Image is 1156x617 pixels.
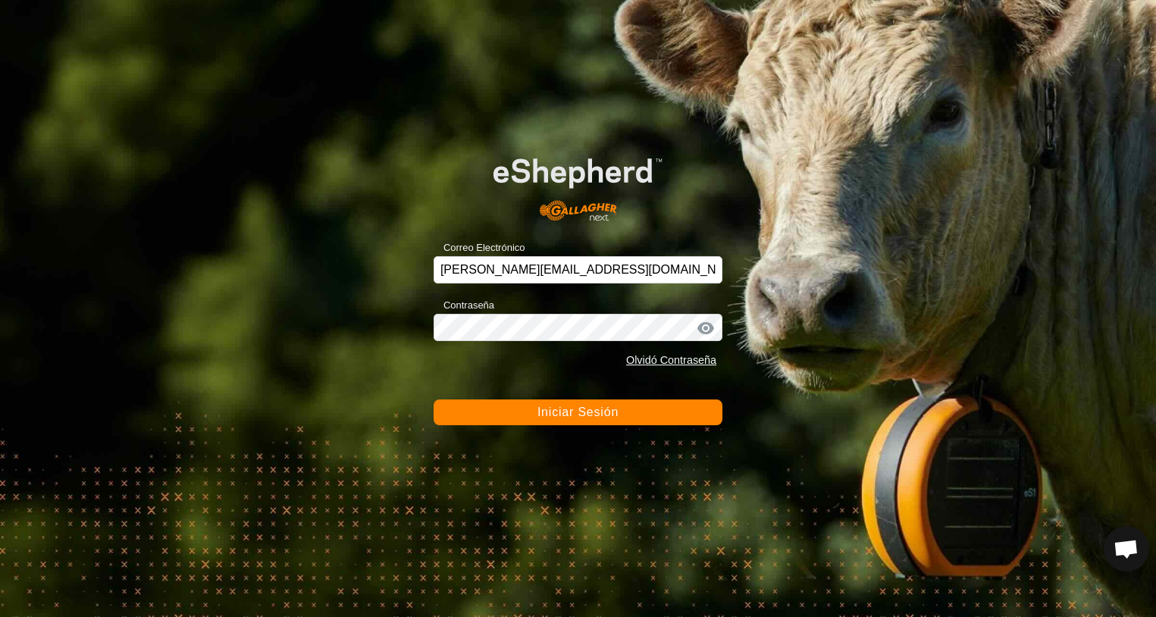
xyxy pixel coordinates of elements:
[434,399,722,425] button: Iniciar Sesión
[434,240,525,255] label: Correo Electrónico
[626,354,716,366] a: Olvidó Contraseña
[462,134,694,233] img: Logo de eShepherd
[434,256,722,283] input: Correo Electrónico
[1104,526,1149,572] a: Chat abierto
[537,406,619,418] span: Iniciar Sesión
[434,298,494,313] label: Contraseña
